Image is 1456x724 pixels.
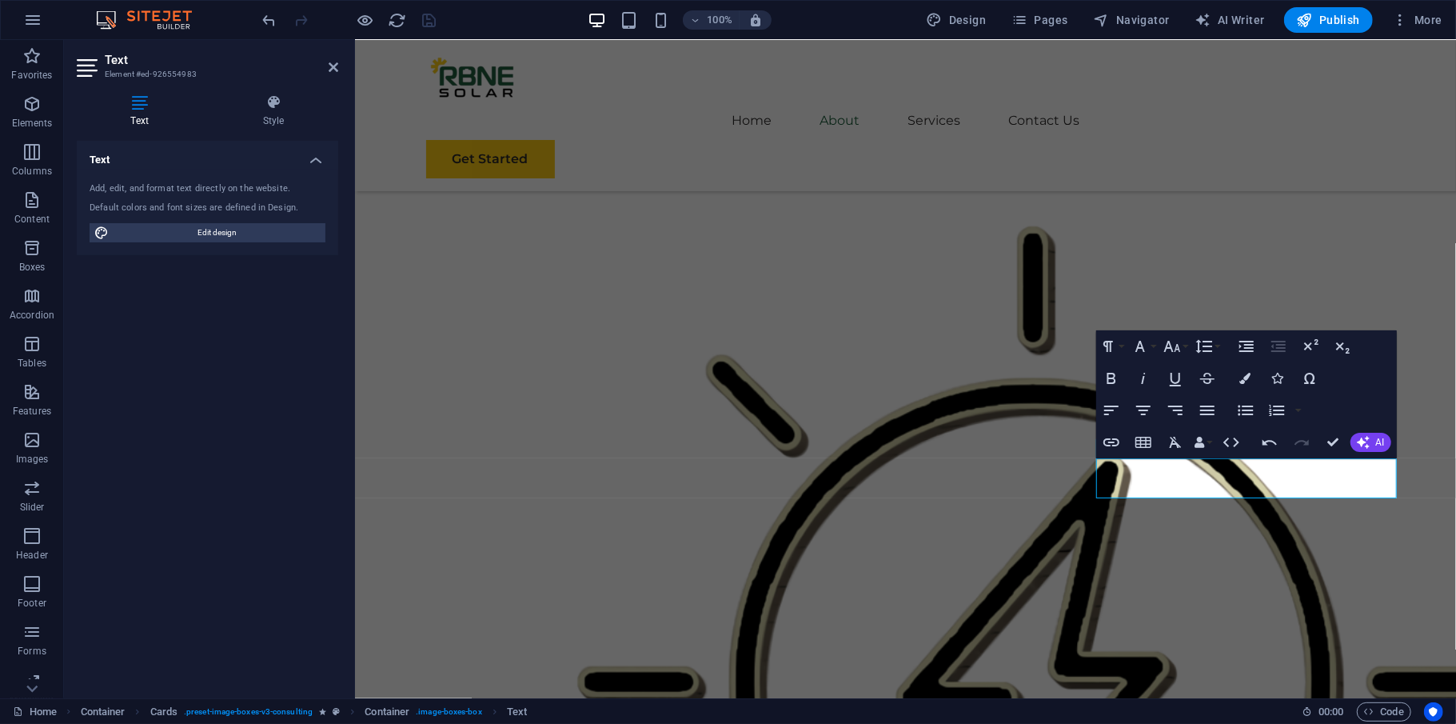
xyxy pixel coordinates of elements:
span: Edit design [114,223,321,242]
button: Clear Formatting [1160,426,1191,458]
h4: Text [77,94,209,128]
h4: Style [209,94,338,128]
span: Click to select. Double-click to edit [507,702,527,722]
span: Code [1364,702,1404,722]
p: Favorites [11,69,52,82]
button: Align Right [1160,394,1191,426]
h6: Session time [1302,702,1344,722]
span: Click to select. Double-click to edit [365,702,409,722]
button: Ordered List [1292,394,1305,426]
button: undo [260,10,279,30]
span: AI [1376,438,1385,447]
i: This element is a customizable preset [333,707,340,716]
span: Publish [1297,12,1360,28]
button: Click here to leave preview mode and continue editing [356,10,375,30]
button: More [1386,7,1449,33]
button: Line Height [1192,330,1223,362]
h4: Text [77,141,338,170]
p: Content [14,213,50,226]
button: Italic (Ctrl+I) [1128,362,1159,394]
p: Features [13,405,51,418]
p: Forms [18,645,46,658]
button: Insert Table [1128,426,1159,458]
button: Code [1357,702,1411,722]
button: Colors [1231,362,1261,394]
button: Font Size [1160,330,1191,362]
button: Edit design [90,223,325,242]
button: Strikethrough [1192,362,1223,394]
button: Decrease Indent [1263,330,1294,362]
p: Tables [18,357,46,370]
i: Element contains an animation [319,707,326,716]
p: Boxes [19,261,46,274]
a: Click to cancel selection. Double-click to open Pages [13,702,57,722]
button: Subscript [1327,330,1358,362]
i: Undo: Change image (Ctrl+Z) [261,11,279,30]
span: Click to select. Double-click to edit [81,702,126,722]
nav: breadcrumb [81,702,528,722]
p: Header [16,549,48,562]
span: Design [927,12,987,28]
img: Editor Logo [92,10,212,30]
p: Images [16,453,49,466]
button: Ordered List [1262,394,1292,426]
span: More [1392,12,1442,28]
button: Pages [1005,7,1074,33]
div: Design (Ctrl+Alt+Y) [920,7,993,33]
button: Increase Indent [1231,330,1262,362]
button: Data Bindings [1192,426,1215,458]
button: Superscript [1295,330,1326,362]
button: Underline (Ctrl+U) [1160,362,1191,394]
iframe: To enrich screen reader interactions, please activate Accessibility in Grammarly extension settings [355,40,1456,698]
button: Usercentrics [1424,702,1443,722]
button: Paragraph Format [1096,330,1127,362]
button: HTML [1216,426,1247,458]
button: Insert Link [1096,426,1127,458]
span: : [1330,706,1332,718]
button: Design [920,7,993,33]
p: Elements [12,117,53,130]
p: Columns [12,165,52,178]
h3: Element #ed-926554983 [105,67,306,82]
div: Default colors and font sizes are defined in Design. [90,202,325,215]
button: reload [388,10,407,30]
button: Special Characters [1294,362,1325,394]
button: Redo (Ctrl+Shift+Z) [1286,426,1317,458]
button: AI Writer [1189,7,1271,33]
button: Undo (Ctrl+Z) [1255,426,1285,458]
span: Navigator [1094,12,1170,28]
span: . image-boxes-box [416,702,482,722]
h2: Text [105,53,338,67]
span: 00 00 [1318,702,1343,722]
i: Reload page [389,11,407,30]
button: Navigator [1087,7,1176,33]
button: 100% [683,10,740,30]
span: AI Writer [1195,12,1265,28]
button: AI [1350,433,1391,452]
button: Font Family [1128,330,1159,362]
button: Align Justify [1192,394,1223,426]
button: Align Left [1096,394,1127,426]
p: Footer [18,597,46,610]
p: Accordion [10,309,54,322]
button: Bold (Ctrl+B) [1096,362,1127,394]
button: Icons [1263,362,1293,394]
button: Confirm (Ctrl+⏎) [1318,426,1349,458]
button: Publish [1284,7,1373,33]
button: Align Center [1128,394,1159,426]
span: Click to select. Double-click to edit [150,702,178,722]
i: On resize automatically adjust zoom level to fit chosen device. [748,13,763,27]
h6: 100% [707,10,732,30]
div: Add, edit, and format text directly on the website. [90,182,325,196]
button: Unordered List [1231,394,1261,426]
p: Slider [20,501,45,514]
span: Pages [1011,12,1067,28]
span: . preset-image-boxes-v3-consulting [184,702,313,722]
